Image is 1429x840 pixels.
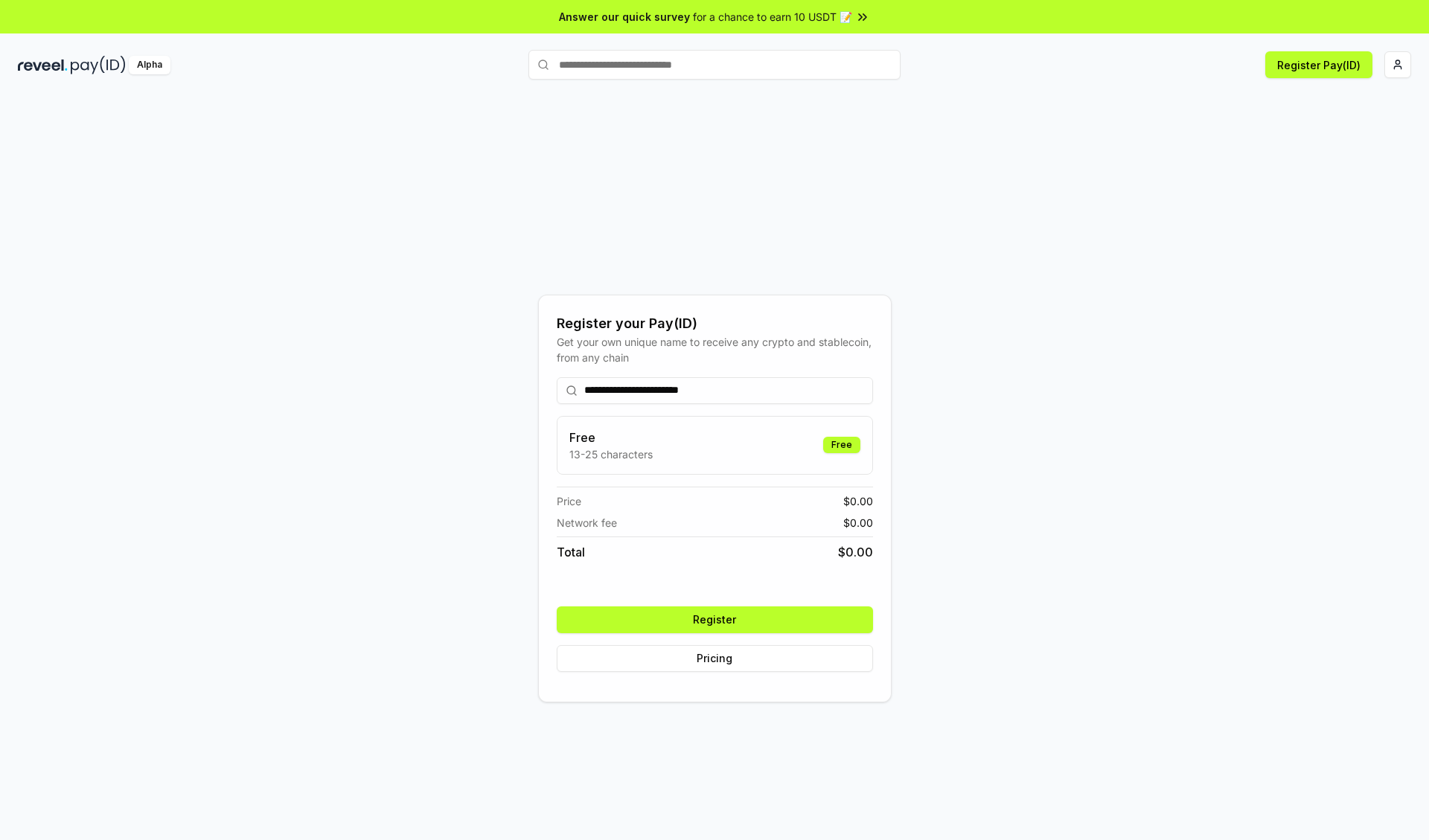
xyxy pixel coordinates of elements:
[18,56,68,74] img: reveel_dark
[843,493,873,509] span: $ 0.00
[1265,51,1372,78] button: Register Pay(ID)
[71,56,126,74] img: pay_id
[557,543,585,561] span: Total
[557,334,873,365] div: Get your own unique name to receive any crypto and stablecoin, from any chain
[557,515,617,530] span: Network fee
[838,543,873,561] span: $ 0.00
[693,9,852,25] span: for a chance to earn 10 USDT 📝
[557,313,873,334] div: Register your Pay(ID)
[569,446,653,462] p: 13-25 characters
[559,9,690,25] span: Answer our quick survey
[557,606,873,633] button: Register
[843,515,873,530] span: $ 0.00
[557,645,873,672] button: Pricing
[569,429,653,446] h3: Free
[129,56,170,74] div: Alpha
[823,437,860,453] div: Free
[557,493,581,509] span: Price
